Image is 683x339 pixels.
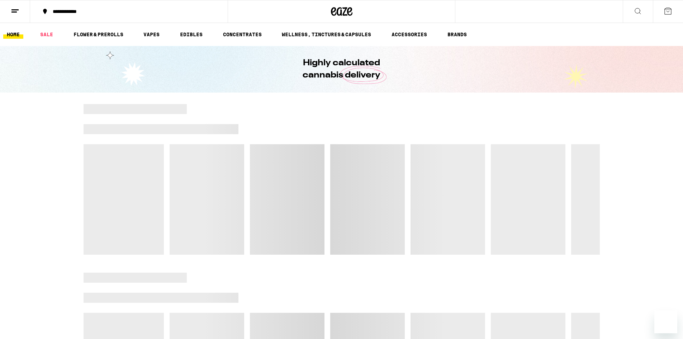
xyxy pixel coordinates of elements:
[283,57,401,81] h1: Highly calculated cannabis delivery
[140,30,163,39] a: VAPES
[70,30,127,39] a: FLOWER & PREROLLS
[444,30,470,39] a: BRANDS
[654,310,677,333] iframe: Button to launch messaging window
[278,30,375,39] a: WELLNESS, TINCTURES & CAPSULES
[37,30,57,39] a: SALE
[388,30,431,39] a: ACCESSORIES
[3,30,23,39] a: HOME
[176,30,206,39] a: EDIBLES
[219,30,265,39] a: CONCENTRATES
